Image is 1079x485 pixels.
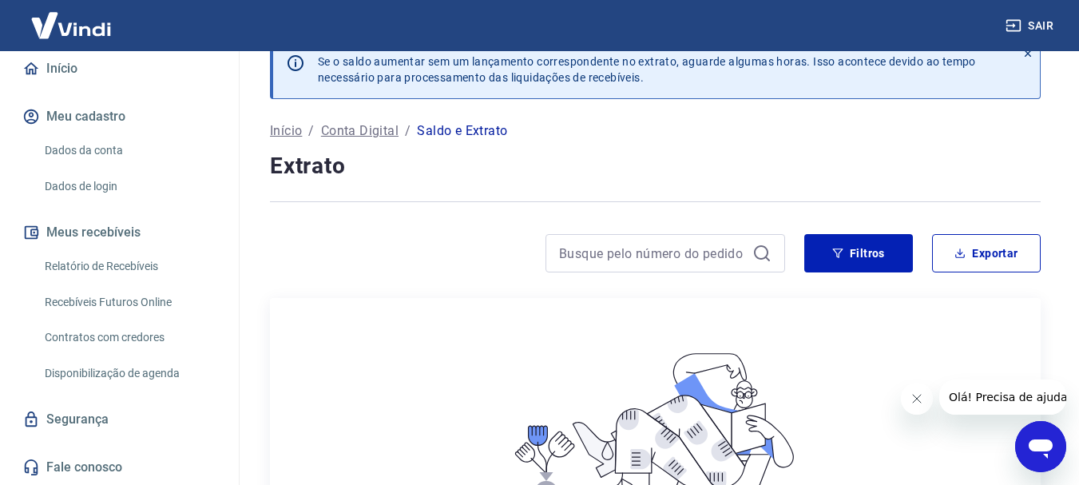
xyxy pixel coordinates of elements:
a: Conta Digital [321,121,399,141]
span: Olá! Precisa de ajuda? [10,11,134,24]
a: Dados de login [38,170,220,203]
iframe: Botão para abrir a janela de mensagens [1015,421,1066,472]
a: Segurança [19,402,220,437]
a: Dados da conta [38,134,220,167]
p: Saldo e Extrato [417,121,507,141]
iframe: Mensagem da empresa [939,380,1066,415]
p: Se o saldo aumentar sem um lançamento correspondente no extrato, aguarde algumas horas. Isso acon... [318,54,976,85]
p: / [308,121,314,141]
a: Contratos com credores [38,321,220,354]
a: Início [19,51,220,86]
a: Recebíveis Futuros Online [38,286,220,319]
a: Relatório de Recebíveis [38,250,220,283]
a: Disponibilização de agenda [38,357,220,390]
img: Vindi [19,1,123,50]
button: Meus recebíveis [19,215,220,250]
button: Exportar [932,234,1041,272]
a: Fale conosco [19,450,220,485]
h4: Extrato [270,150,1041,182]
iframe: Fechar mensagem [901,383,933,415]
input: Busque pelo número do pedido [559,241,746,265]
button: Sair [1002,11,1060,41]
p: / [405,121,411,141]
button: Filtros [804,234,913,272]
button: Meu cadastro [19,99,220,134]
a: Início [270,121,302,141]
